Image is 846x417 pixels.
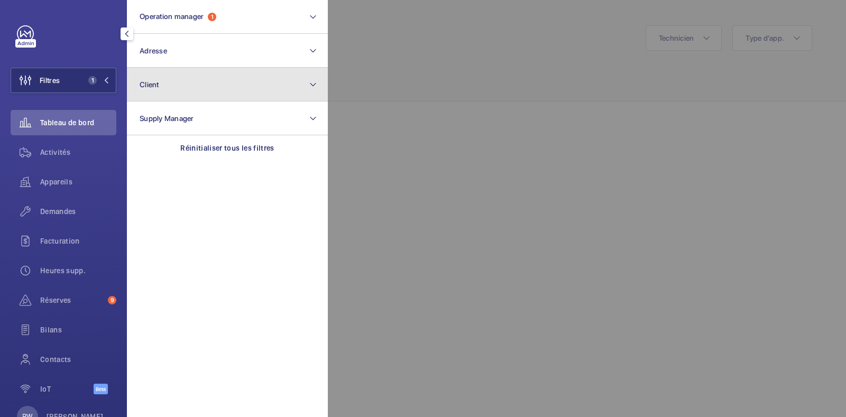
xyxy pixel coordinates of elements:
[40,236,116,246] span: Facturation
[40,206,116,217] span: Demandes
[40,325,116,335] span: Bilans
[40,75,60,86] span: Filtres
[40,384,94,394] span: IoT
[108,296,116,304] span: 9
[94,384,108,394] span: Beta
[40,265,116,276] span: Heures supp.
[88,76,97,85] span: 1
[40,177,116,187] span: Appareils
[11,68,116,93] button: Filtres1
[40,354,116,365] span: Contacts
[40,147,116,157] span: Activités
[40,295,104,305] span: Réserves
[40,117,116,128] span: Tableau de bord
